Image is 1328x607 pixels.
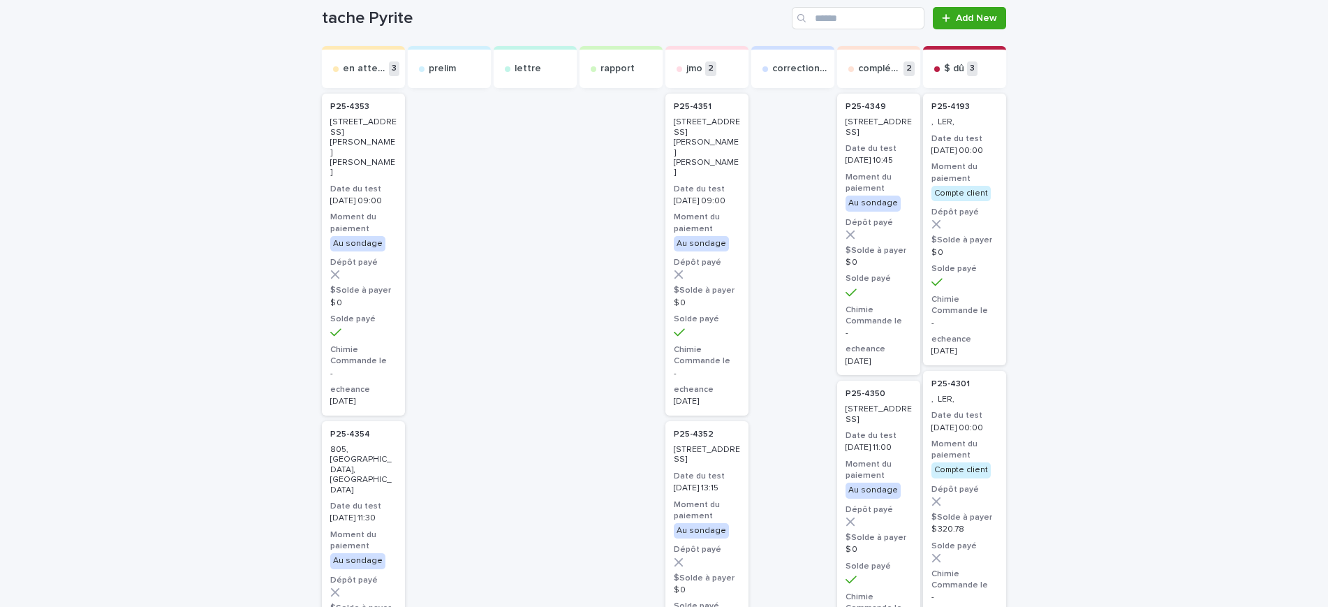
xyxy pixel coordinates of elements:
[846,443,912,453] p: [DATE] 11:00
[674,257,740,268] h3: Dépôt payé
[846,404,912,425] p: [STREET_ADDRESS]
[330,344,397,367] h3: Chimie Commande le
[858,63,901,75] p: complété
[931,248,998,258] p: $ 0
[330,529,397,552] h3: Moment du paiement
[931,319,998,328] p: -
[686,63,702,75] p: jmo
[846,258,912,268] p: $ 0
[846,245,912,256] h3: $Solde à payer
[330,298,397,308] p: $ 0
[846,217,912,228] h3: Dépôt payé
[674,236,729,251] div: Au sondage
[674,445,740,465] p: [STREET_ADDRESS]
[931,263,998,275] h3: Solde payé
[330,501,397,512] h3: Date du test
[674,499,740,522] h3: Moment du paiement
[674,102,711,112] p: P25-4351
[931,484,998,495] h3: Dépôt payé
[330,117,397,177] p: [STREET_ADDRESS][PERSON_NAME][PERSON_NAME]
[931,346,998,356] p: [DATE]
[931,146,998,156] p: [DATE] 00:00
[322,8,786,29] h1: tache Pyrite
[846,143,912,154] h3: Date du test
[792,7,924,29] input: Search
[330,575,397,586] h3: Dépôt payé
[322,94,405,416] a: P25-4353 [STREET_ADDRESS][PERSON_NAME][PERSON_NAME]Date du test[DATE] 09:00Moment du paiementAu s...
[956,13,997,23] span: Add New
[674,117,740,177] p: [STREET_ADDRESS][PERSON_NAME][PERSON_NAME]
[931,569,998,591] h3: Chimie Commande le
[705,61,716,76] p: 2
[931,410,998,421] h3: Date du test
[674,585,740,595] p: $ 0
[674,397,740,407] p: [DATE]
[944,63,964,75] p: $ dû
[674,544,740,555] h3: Dépôt payé
[846,273,912,284] h3: Solde payé
[931,186,991,201] div: Compte client
[772,63,829,75] p: correction exp
[429,63,456,75] p: prelim
[330,553,385,569] div: Au sondage
[600,63,635,75] p: rapport
[931,541,998,552] h3: Solde payé
[330,445,397,495] p: 805, [GEOGRAPHIC_DATA], [GEOGRAPHIC_DATA]
[931,512,998,523] h3: $Solde à payer
[931,334,998,345] h3: echeance
[931,294,998,316] h3: Chimie Commande le
[674,314,740,325] h3: Solde payé
[837,94,920,375] div: P25-4349 [STREET_ADDRESS]Date du test[DATE] 10:45Moment du paiementAu sondageDépôt payé$Solde à p...
[931,525,998,534] p: $ 320.78
[674,344,740,367] h3: Chimie Commande le
[931,102,970,112] p: P25-4193
[846,545,912,555] p: $ 0
[846,305,912,327] h3: Chimie Commande le
[330,184,397,195] h3: Date du test
[674,184,740,195] h3: Date du test
[330,397,397,407] p: [DATE]
[846,357,912,367] p: [DATE]
[931,207,998,218] h3: Dépôt payé
[846,504,912,515] h3: Dépôt payé
[846,459,912,481] h3: Moment du paiement
[846,561,912,572] h3: Solde payé
[330,314,397,325] h3: Solde payé
[846,483,901,498] div: Au sondage
[330,212,397,234] h3: Moment du paiement
[674,523,729,539] div: Au sondage
[846,389,885,399] p: P25-4350
[846,532,912,543] h3: $Solde à payer
[846,172,912,194] h3: Moment du paiement
[923,94,1006,365] div: P25-4193 , LER,Date du test[DATE] 00:00Moment du paiementCompte clientDépôt payé$Solde à payer$ 0...
[903,61,915,76] p: 2
[933,7,1006,29] a: Add New
[330,102,369,112] p: P25-4353
[515,63,541,75] p: lettre
[674,430,714,439] p: P25-4352
[330,430,370,439] p: P25-4354
[674,471,740,482] h3: Date du test
[674,483,740,493] p: [DATE] 13:15
[330,196,397,206] p: [DATE] 09:00
[665,94,748,416] a: P25-4351 [STREET_ADDRESS][PERSON_NAME][PERSON_NAME]Date du test[DATE] 09:00Moment du paiementAu s...
[674,285,740,296] h3: $Solde à payer
[330,369,397,379] p: -
[330,384,397,395] h3: echeance
[931,379,970,389] p: P25-4301
[967,61,977,76] p: 3
[846,344,912,355] h3: echeance
[931,592,998,602] p: -
[931,462,991,478] div: Compte client
[389,61,399,76] p: 3
[931,133,998,145] h3: Date du test
[846,117,912,138] p: [STREET_ADDRESS]
[846,430,912,441] h3: Date du test
[674,212,740,234] h3: Moment du paiement
[343,63,386,75] p: en attente
[931,117,998,127] p: , LER,
[846,196,901,211] div: Au sondage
